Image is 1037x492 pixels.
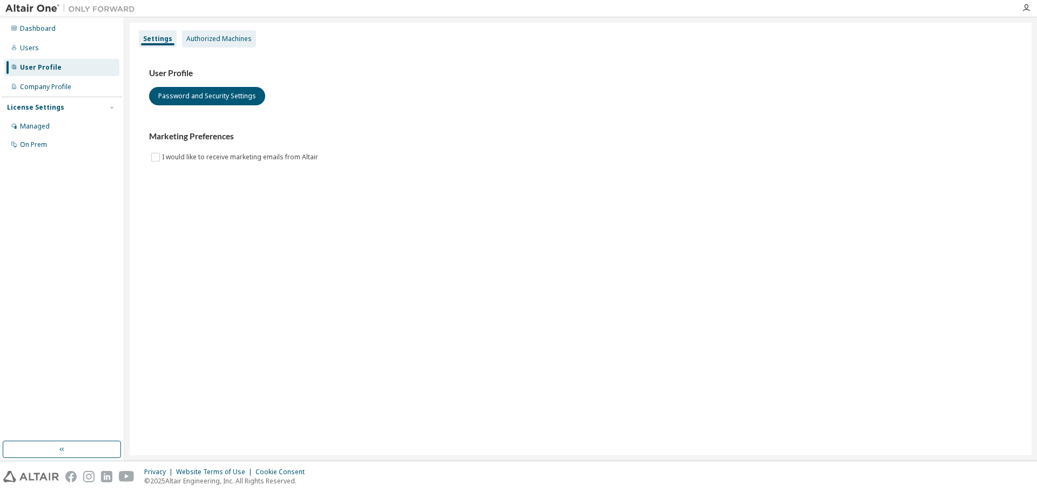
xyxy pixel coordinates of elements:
button: Password and Security Settings [149,87,265,105]
div: Privacy [144,468,176,476]
div: Managed [20,122,50,131]
div: Website Terms of Use [176,468,255,476]
div: Settings [143,35,172,43]
img: Altair One [5,3,140,14]
h3: User Profile [149,68,1012,79]
div: License Settings [7,103,64,112]
div: Dashboard [20,24,56,33]
img: facebook.svg [65,471,77,482]
img: altair_logo.svg [3,471,59,482]
p: © 2025 Altair Engineering, Inc. All Rights Reserved. [144,476,311,486]
div: Company Profile [20,83,71,91]
img: instagram.svg [83,471,95,482]
label: I would like to receive marketing emails from Altair [162,151,320,164]
div: Cookie Consent [255,468,311,476]
img: linkedin.svg [101,471,112,482]
img: youtube.svg [119,471,134,482]
div: Authorized Machines [186,35,252,43]
div: User Profile [20,63,62,72]
div: On Prem [20,140,47,149]
h3: Marketing Preferences [149,131,1012,142]
div: Users [20,44,39,52]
